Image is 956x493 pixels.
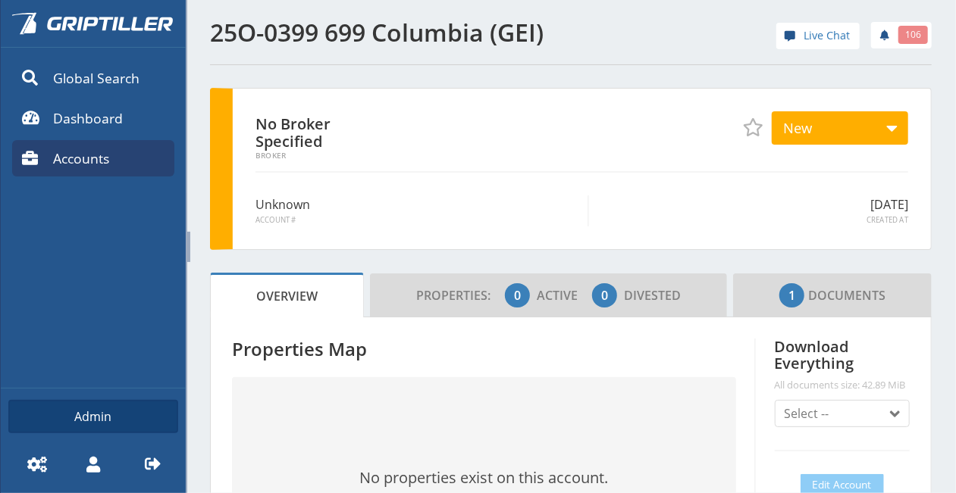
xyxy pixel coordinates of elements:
span: Created At [600,215,908,226]
span: All documents size: 42.89 MiB [775,379,911,391]
span: Broker [255,151,387,160]
a: Admin [8,400,178,433]
a: Dashboard [12,100,174,136]
div: notifications [860,19,932,49]
a: Global Search [12,60,174,96]
button: New [772,111,908,145]
span: Properties: [416,287,502,304]
h4: Properties Map [232,339,736,359]
h3: No properties exist on this account. [232,468,736,487]
span: 0 [601,286,608,304]
span: Dashboard [53,108,123,128]
span: 106 [905,28,921,42]
h4: Download Everything [775,339,911,391]
span: 0 [514,286,521,304]
div: help [776,23,860,54]
div: No Broker Specified [255,111,387,160]
h1: 25O-0399 699 Columbia (GEI) [210,19,562,46]
span: Accounts [53,148,109,168]
span: Edit Account [813,477,872,492]
span: Account # [255,215,576,226]
div: Unknown [255,195,589,226]
span: Add to Favorites [744,118,762,136]
a: Accounts [12,140,174,176]
span: Overview [256,281,318,311]
a: 106 [871,22,932,48]
span: Divested [624,287,681,304]
span: Select -- [785,404,829,423]
span: New [783,118,812,137]
a: Live Chat [776,23,860,49]
span: Live Chat [804,27,850,44]
div: [DATE] [589,195,908,226]
span: Active [537,287,589,304]
button: Select -- [775,400,911,427]
span: Global Search [53,68,139,88]
span: 1 [788,286,795,304]
span: Documents [779,280,885,310]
